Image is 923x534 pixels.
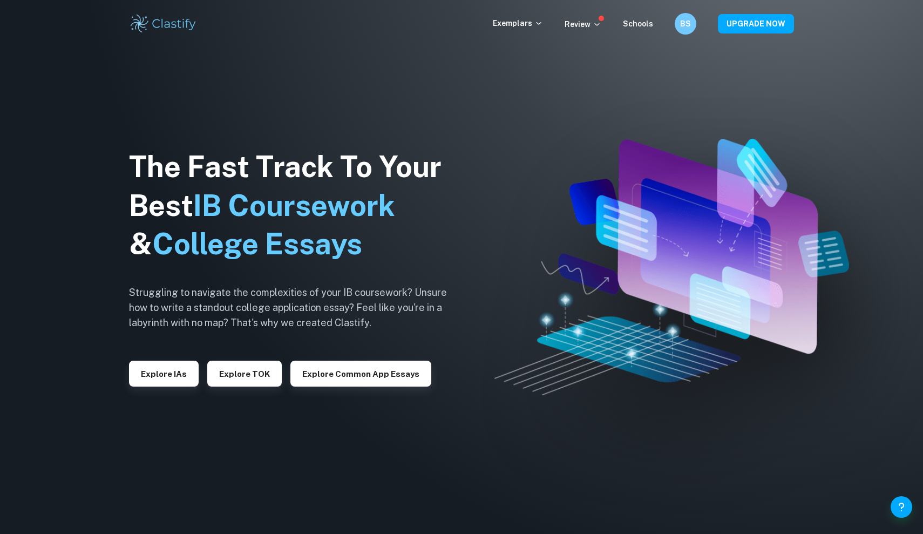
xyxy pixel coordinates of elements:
[290,361,431,387] button: Explore Common App essays
[891,496,912,518] button: Help and Feedback
[675,13,696,35] button: BS
[207,368,282,378] a: Explore TOK
[129,285,464,330] h6: Struggling to navigate the complexities of your IB coursework? Unsure how to write a standout col...
[565,18,601,30] p: Review
[680,18,692,30] h6: BS
[623,19,653,28] a: Schools
[193,188,395,222] span: IB Coursework
[718,14,794,33] button: UPGRADE NOW
[290,368,431,378] a: Explore Common App essays
[493,17,543,29] p: Exemplars
[152,227,362,261] span: College Essays
[129,368,199,378] a: Explore IAs
[129,13,198,35] img: Clastify logo
[129,361,199,387] button: Explore IAs
[494,139,849,395] img: Clastify hero
[129,147,464,264] h1: The Fast Track To Your Best &
[207,361,282,387] button: Explore TOK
